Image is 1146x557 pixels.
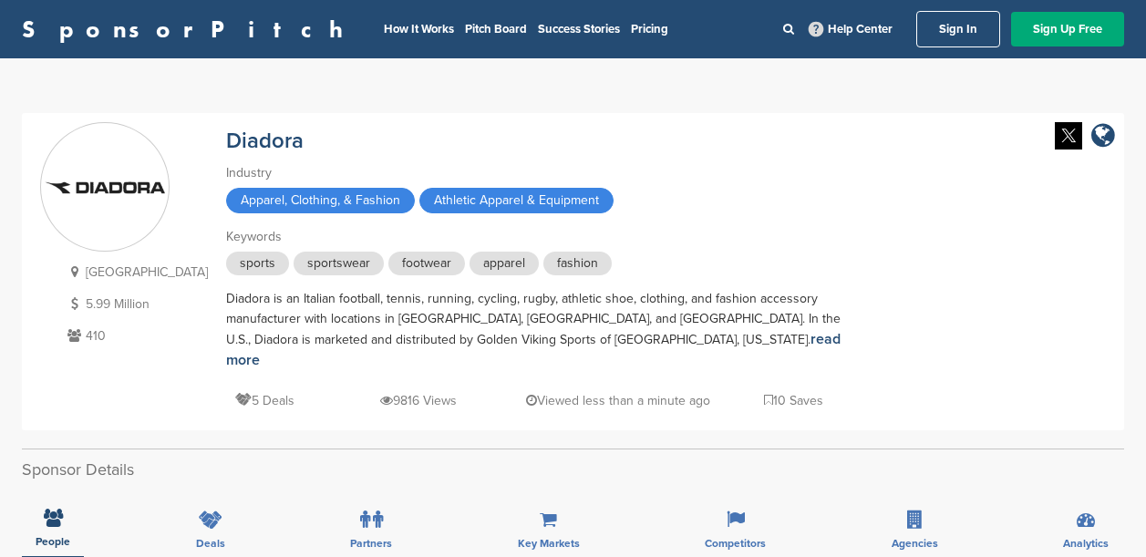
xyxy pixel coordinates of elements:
[518,538,580,549] span: Key Markets
[892,538,938,549] span: Agencies
[41,176,169,199] img: Sponsorpitch & Diadora
[543,252,612,275] span: fashion
[63,293,208,315] p: 5.99 Million
[526,389,710,412] p: Viewed less than a minute ago
[384,22,454,36] a: How It Works
[36,536,70,547] span: People
[294,252,384,275] span: sportswear
[22,17,355,41] a: SponsorPitch
[388,252,465,275] span: footwear
[235,389,294,412] p: 5 Deals
[226,128,304,154] a: Diadora
[470,252,539,275] span: apparel
[380,389,457,412] p: 9816 Views
[63,325,208,347] p: 410
[1063,538,1109,549] span: Analytics
[226,227,864,247] div: Keywords
[538,22,620,36] a: Success Stories
[22,458,1124,482] h2: Sponsor Details
[465,22,527,36] a: Pitch Board
[419,188,614,213] span: Athletic Apparel & Equipment
[196,538,225,549] span: Deals
[1011,12,1124,46] a: Sign Up Free
[226,188,415,213] span: Apparel, Clothing, & Fashion
[805,18,896,40] a: Help Center
[226,252,289,275] span: sports
[764,389,823,412] p: 10 Saves
[705,538,766,549] span: Competitors
[631,22,668,36] a: Pricing
[1055,122,1082,150] img: Twitter white
[226,163,864,183] div: Industry
[226,289,864,371] div: Diadora is an Italian football, tennis, running, cycling, rugby, athletic shoe, clothing, and fas...
[916,11,1000,47] a: Sign In
[1091,122,1115,152] a: company link
[63,261,208,284] p: [GEOGRAPHIC_DATA]
[350,538,392,549] span: Partners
